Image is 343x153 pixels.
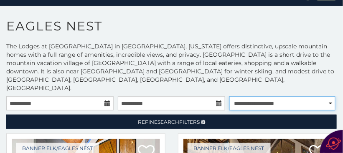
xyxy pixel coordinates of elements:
span: Refine Filters [138,119,200,125]
span: Search [158,119,179,125]
a: RefineSearchFilters [6,115,337,129]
